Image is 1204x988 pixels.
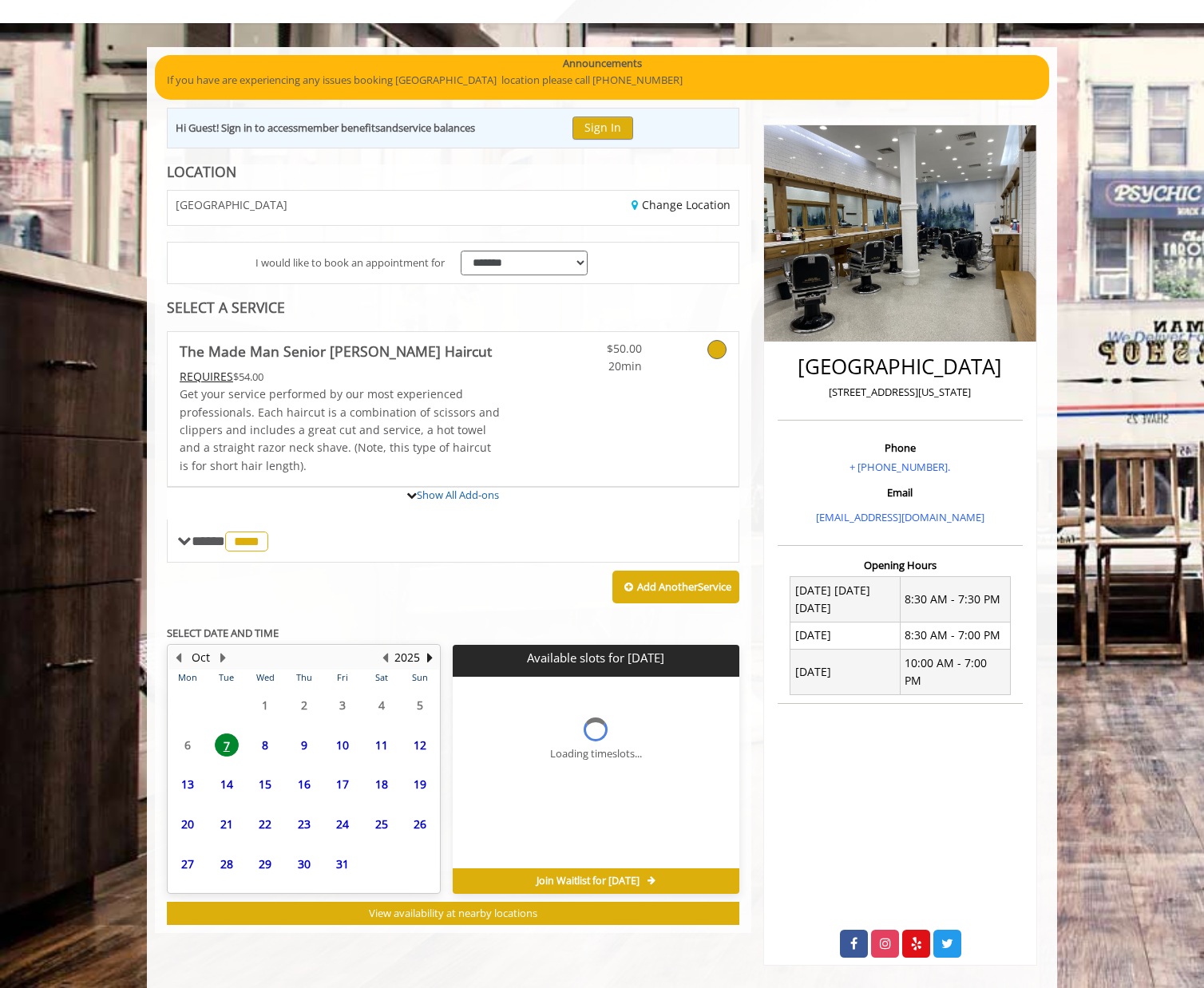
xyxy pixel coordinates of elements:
td: Select day30 [284,844,323,883]
td: Select day25 [362,804,400,844]
td: Select day12 [401,725,440,765]
b: Announcements [563,55,642,72]
td: Select day8 [246,725,284,765]
span: 7 [215,733,239,757]
td: Select day27 [168,844,207,883]
span: 20 [176,812,200,836]
span: 26 [408,812,432,836]
button: 2025 [394,649,420,666]
span: 30 [292,852,316,875]
span: 9 [292,733,316,757]
span: Join Waitlist for [DATE] [537,875,640,887]
span: 20min [548,358,642,375]
a: + [PHONE_NUMBER]. [850,460,950,474]
td: Select day9 [284,725,323,765]
span: 16 [292,773,316,796]
h3: Phone [782,442,1019,453]
span: 28 [215,852,239,875]
span: 15 [253,773,277,796]
span: 13 [176,773,200,796]
div: Hi Guest! Sign in to access and [176,120,475,136]
td: Select day7 [207,725,245,765]
div: Loading timeslots... [550,745,642,762]
td: [DATE] [790,622,901,649]
span: $50.00 [548,340,642,358]
b: member benefits [298,121,380,135]
td: Select day20 [168,804,207,844]
span: 17 [331,773,354,796]
button: View availability at nearby locations [167,902,739,925]
td: Select day21 [207,804,245,844]
span: 19 [408,773,432,796]
span: 24 [331,812,354,836]
td: Select day13 [168,765,207,804]
b: LOCATION [167,162,236,181]
td: Select day24 [323,804,362,844]
div: $54.00 [180,368,501,385]
b: The Made Man Senior [PERSON_NAME] Haircut [180,340,492,362]
td: Select day23 [284,804,323,844]
button: Previous Month [172,649,184,666]
td: Select day26 [401,804,440,844]
span: 31 [331,852,354,875]
p: Get your service performed by our most experienced professionals. Each haircut is a combination o... [180,385,501,475]
th: Tue [207,670,245,686]
span: I would like to book an appointment for [255,255,445,271]
h3: Opening Hours [778,559,1023,571]
span: 29 [253,852,277,875]
th: Wed [246,670,284,686]
td: 8:30 AM - 7:00 PM [900,622,1010,649]
th: Sun [401,670,440,686]
button: Next Year [423,649,436,666]
span: 12 [408,733,432,757]
td: Select day11 [362,725,400,765]
h2: [GEOGRAPHIC_DATA] [782,355,1019,378]
span: This service needs some Advance to be paid before we block your appointment [180,369,233,384]
div: The Made Man Senior Barber Haircut Add-onS [167,486,739,488]
span: 8 [253,733,277,757]
button: Oct [192,649,210,666]
button: Previous Year [378,649,391,666]
span: 14 [215,773,239,796]
td: Select day15 [246,765,284,804]
th: Sat [362,670,400,686]
td: 10:00 AM - 7:00 PM [900,650,1010,695]
td: Select day22 [246,804,284,844]
td: Select day14 [207,765,245,804]
td: Select day18 [362,765,400,804]
p: [STREET_ADDRESS][US_STATE] [782,384,1019,401]
span: [GEOGRAPHIC_DATA] [176,199,287,211]
h3: Email [782,487,1019,498]
span: 10 [331,733,354,757]
th: Thu [284,670,323,686]
td: Select day10 [323,725,362,765]
td: Select day16 [284,765,323,804]
span: 18 [370,773,394,796]
span: 11 [370,733,394,757]
td: Select day19 [401,765,440,804]
th: Fri [323,670,362,686]
td: Select day31 [323,844,362,883]
p: Available slots for [DATE] [459,651,732,665]
th: Mon [168,670,207,686]
button: Sign In [572,117,633,140]
p: If you have are experiencing any issues booking [GEOGRAPHIC_DATA] location please call [PHONE_NUM... [167,72,1037,89]
span: 27 [176,852,200,875]
button: Next Month [216,649,229,666]
td: [DATE] [790,650,901,695]
span: 23 [292,812,316,836]
td: 8:30 AM - 7:30 PM [900,577,1010,622]
b: service balances [398,121,475,135]
td: Select day28 [207,844,245,883]
td: Select day17 [323,765,362,804]
span: View availability at nearby locations [369,906,537,920]
span: 21 [215,812,239,836]
div: SELECT A SERVICE [167,300,739,315]
button: Add AnotherService [612,571,739,604]
span: 22 [253,812,277,836]
a: [EMAIL_ADDRESS][DOMAIN_NAME] [816,510,984,524]
a: Show All Add-ons [417,488,499,502]
span: 25 [370,812,394,836]
td: Select day29 [246,844,284,883]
